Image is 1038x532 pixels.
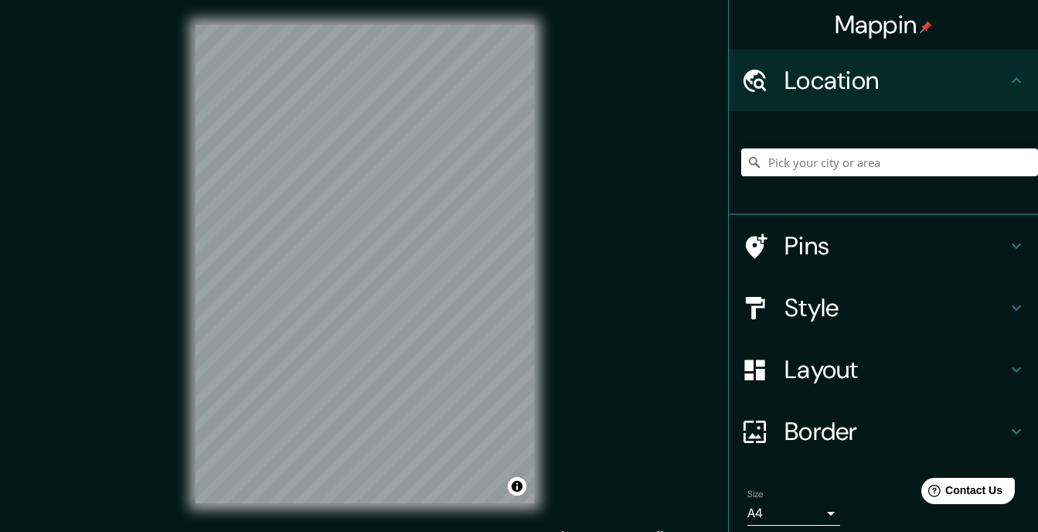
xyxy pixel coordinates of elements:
[729,49,1038,111] div: Location
[747,488,764,501] label: Size
[729,277,1038,339] div: Style
[784,354,1007,385] h4: Layout
[784,292,1007,323] h4: Style
[784,416,1007,447] h4: Border
[920,21,932,33] img: pin-icon.png
[729,401,1038,462] div: Border
[729,339,1038,401] div: Layout
[784,230,1007,261] h4: Pins
[741,148,1038,176] input: Pick your city or area
[747,501,840,526] div: A4
[784,65,1007,96] h4: Location
[508,477,526,496] button: Toggle attribution
[835,9,933,40] h4: Mappin
[196,25,534,503] canvas: Map
[900,472,1021,515] iframe: Help widget launcher
[729,215,1038,277] div: Pins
